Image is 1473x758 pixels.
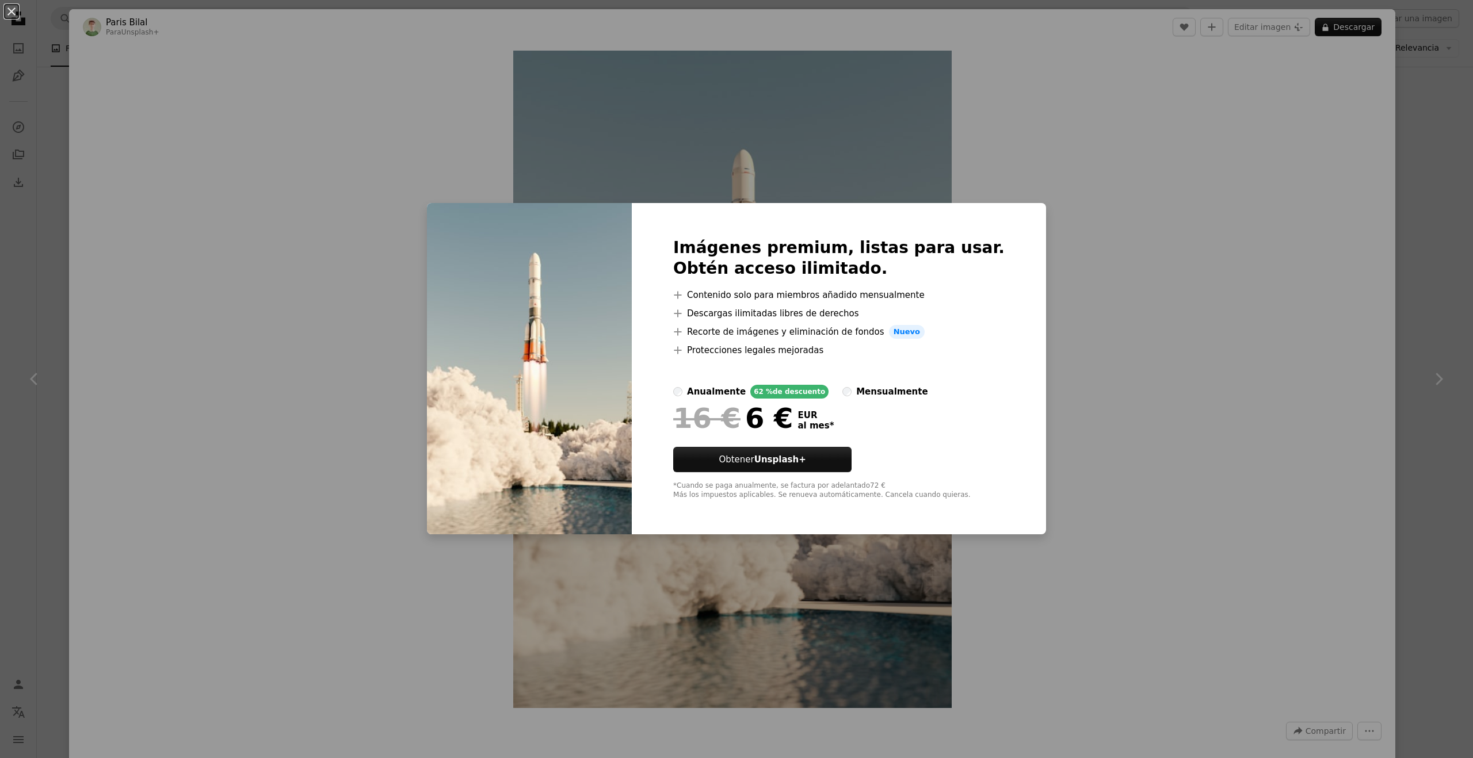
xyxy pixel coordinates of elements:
input: mensualmente [842,387,852,396]
div: 62 % de descuento [750,385,829,399]
li: Contenido solo para miembros añadido mensualmente [673,288,1005,302]
li: Descargas ilimitadas libres de derechos [673,307,1005,320]
span: 16 € [673,403,741,433]
div: 6 € [673,403,793,433]
img: premium_photo-1734210255965-0a721514a34e [427,203,632,534]
span: EUR [797,410,834,420]
span: Nuevo [889,325,925,339]
strong: Unsplash+ [754,454,806,465]
span: al mes * [797,420,834,431]
div: anualmente [687,385,746,399]
li: Protecciones legales mejoradas [673,343,1005,357]
button: ObtenerUnsplash+ [673,447,852,472]
div: *Cuando se paga anualmente, se factura por adelantado 72 € Más los impuestos aplicables. Se renue... [673,481,1005,500]
h2: Imágenes premium, listas para usar. Obtén acceso ilimitado. [673,238,1005,279]
div: mensualmente [856,385,928,399]
input: anualmente62 %de descuento [673,387,682,396]
li: Recorte de imágenes y eliminación de fondos [673,325,1005,339]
